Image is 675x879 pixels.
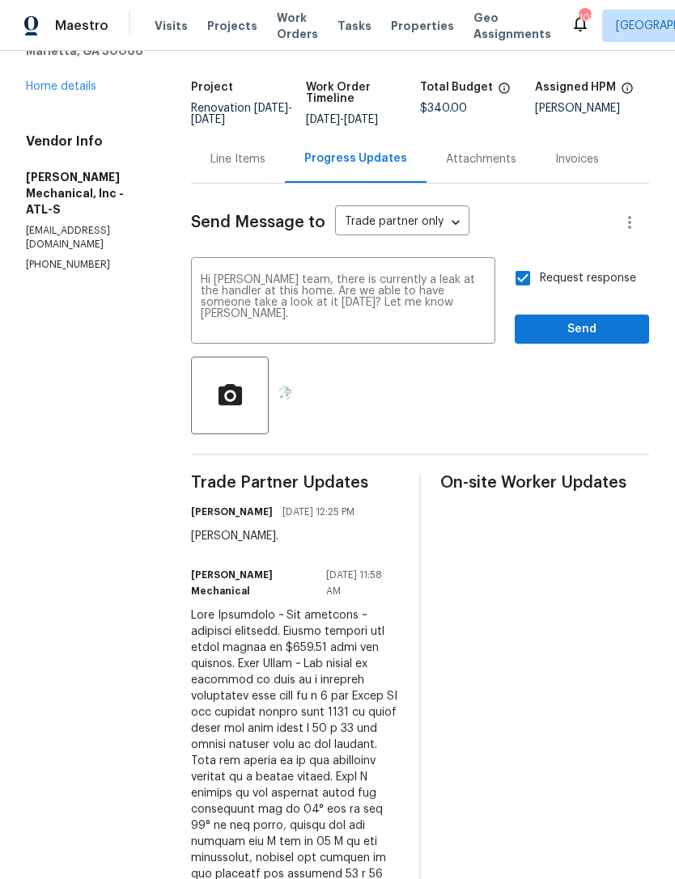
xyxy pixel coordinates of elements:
span: Renovation [191,103,292,125]
span: Send [528,319,636,340]
span: - [191,103,292,125]
h5: Marietta, GA 30066 [26,43,152,59]
span: Send Message to [191,214,325,230]
h6: [PERSON_NAME] Mechanical [191,567,316,599]
h5: [PERSON_NAME] Mechanical, Inc - ATL-S [26,169,152,218]
span: $340.00 [420,103,467,114]
textarea: Hi [PERSON_NAME] team, there is currently a leak at the handler at this home. Are we able to have... [201,274,486,331]
span: The total cost of line items that have been proposed by Opendoor. This sum includes line items th... [498,82,511,103]
h5: Assigned HPM [535,82,616,93]
a: Home details [26,81,96,92]
span: [DATE] [306,114,340,125]
span: Tasks [337,20,371,32]
h5: Work Order Timeline [306,82,421,104]
p: [EMAIL_ADDRESS][DOMAIN_NAME] [26,224,152,251]
span: Trade Partner Updates [191,475,400,491]
span: Geo Assignments [473,10,551,42]
span: [DATE] 12:25 PM [282,504,354,520]
span: Request response [540,270,636,287]
h6: [PERSON_NAME] [191,504,273,520]
span: [DATE] [344,114,378,125]
span: Maestro [55,18,108,34]
span: - [306,114,378,125]
h4: Vendor Info [26,133,152,150]
h5: Project [191,82,233,93]
div: Line Items [210,151,265,167]
div: Invoices [555,151,599,167]
span: Work Orders [277,10,318,42]
span: [DATE] [191,114,225,125]
span: Visits [155,18,188,34]
button: Send [515,315,649,344]
div: [PERSON_NAME]. [191,528,364,544]
div: Trade partner only [335,209,469,236]
div: 108 [579,10,590,26]
h5: Total Budget [420,82,493,93]
div: [PERSON_NAME] [535,103,650,114]
span: Properties [391,18,454,34]
span: On-site Worker Updates [440,475,649,491]
span: Projects [207,18,257,34]
span: [DATE] [254,103,288,114]
span: The hpm assigned to this work order. [621,82,634,103]
div: Attachments [446,151,516,167]
div: Progress Updates [304,150,407,167]
span: [DATE] 11:58 AM [326,567,390,599]
p: [PHONE_NUMBER] [26,258,152,272]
